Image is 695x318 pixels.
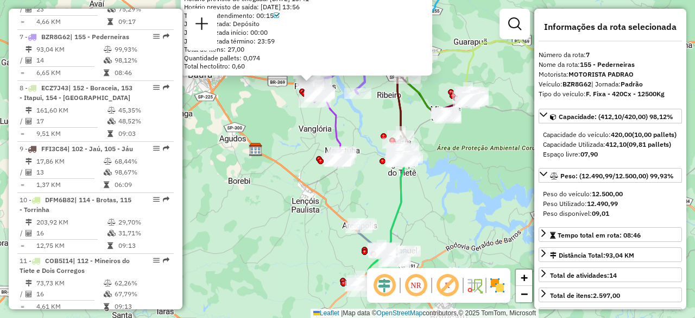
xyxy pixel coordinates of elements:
span: Total de atividades: [550,271,617,279]
div: Capacidade do veículo: [543,130,678,140]
td: 62,26% [114,278,169,289]
td: 06:09 [114,179,169,190]
i: Total de Atividades [26,291,32,297]
td: 99,93% [114,44,169,55]
img: CDD Agudos [249,142,263,157]
div: Janela utilizada início: 00:00 [184,28,429,37]
strong: (10,00 pallets) [632,130,677,139]
span: DFM6B82 [45,196,74,204]
div: Peso: (12.490,99/12.500,00) 99,93% [539,185,682,223]
span: 7 - [20,33,129,41]
div: Total de itens: 27,00 [184,45,429,54]
td: / [20,4,25,15]
td: 203,92 KM [36,217,107,228]
td: 29,70% [118,217,169,228]
td: 4,66 KM [36,16,107,27]
span: BZR8G62 [41,33,70,41]
strong: BZR8G62 [563,80,591,88]
div: Espaço livre: [543,149,678,159]
td: / [20,55,25,66]
td: 12,75 KM [36,240,107,251]
span: Peso do veículo: [543,190,623,198]
td: 09:17 [118,16,169,27]
div: Map data © contributors,© 2025 TomTom, Microsoft [311,309,539,318]
strong: 12.490,99 [587,199,618,208]
i: % de utilização do peso [108,107,116,114]
div: Número da rota: [539,50,682,60]
td: 45,35% [118,105,169,116]
strong: Padrão [621,80,643,88]
td: 9,51 KM [36,128,107,139]
div: Tipo do veículo: [539,89,682,99]
td: 14 [36,55,103,66]
em: Rota exportada [163,257,169,264]
div: Veículo: [539,79,682,89]
div: Peso disponível: [543,209,678,219]
strong: MOTORISTA PADRAO [568,70,634,78]
td: 17,86 KM [36,156,103,167]
td: 98,12% [114,55,169,66]
span: | 102 - Jaú, 105 - Jáu [67,145,133,153]
td: 1,37 KM [36,179,103,190]
span: 10 - [20,196,131,214]
span: COB5I14 [45,257,73,265]
span: FFI3C84 [41,145,67,153]
td: = [20,301,25,312]
a: Com service time [274,11,280,20]
strong: 7 [586,51,590,59]
td: 09:13 [114,301,169,312]
a: Exibir filtros [504,13,526,35]
i: Distância Total [26,219,32,226]
span: 11 - [20,257,130,275]
span: | 112 - Mineiros do Tiete e Dois Corregos [20,257,130,275]
span: + [521,271,528,284]
i: Total de Atividades [26,57,32,64]
i: % de utilização do peso [104,280,112,286]
td: 75,29% [118,4,169,15]
td: 16 [36,228,107,239]
div: Motorista: [539,70,682,79]
strong: F. Fixa - 420Cx - 12500Kg [586,90,665,98]
a: Capacidade: (412,10/420,00) 98,12% [539,109,682,123]
span: | [341,309,343,317]
i: Distância Total [26,46,32,53]
td: 23 [36,4,107,15]
td: 48,52% [118,116,169,127]
strong: 07,90 [580,150,598,158]
i: % de utilização do peso [108,219,116,226]
i: % de utilização da cubagem [104,291,112,297]
i: Tempo total em rota [108,242,113,249]
i: Tempo total em rota [108,18,113,25]
div: Janela utilizada término: 23:59 [184,37,429,46]
a: Distância Total:93,04 KM [539,247,682,262]
strong: 2.597,00 [593,291,620,300]
td: 17 [36,116,107,127]
td: / [20,116,25,127]
td: 93,04 KM [36,44,103,55]
i: % de utilização do peso [104,46,112,53]
img: Fluxo de ruas [466,277,483,294]
i: Total de Atividades [26,230,32,236]
div: Capacidade: (412,10/420,00) 98,12% [539,126,682,164]
a: Zoom in [516,270,532,286]
em: Opções [153,196,160,203]
i: % de utilização da cubagem [104,57,112,64]
span: | 155 - Pederneiras [70,33,129,41]
td: 67,79% [114,289,169,300]
td: 13 [36,167,103,178]
em: Opções [153,33,160,40]
div: Tempo de atendimento: 00:15 [184,11,429,20]
span: 93,04 KM [605,251,634,259]
div: Total hectolitro: 0,60 [184,62,429,71]
td: 4,61 KM [36,301,103,312]
td: = [20,128,25,139]
span: Peso: (12.490,99/12.500,00) 99,93% [560,172,674,180]
td: 73,73 KM [36,278,103,289]
strong: 412,10 [605,140,627,148]
span: − [521,287,528,301]
i: Distância Total [26,158,32,165]
span: Exibir rótulo [434,272,460,298]
td: / [20,228,25,239]
i: Tempo total em rota [104,303,109,310]
span: | Jornada: [591,80,643,88]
